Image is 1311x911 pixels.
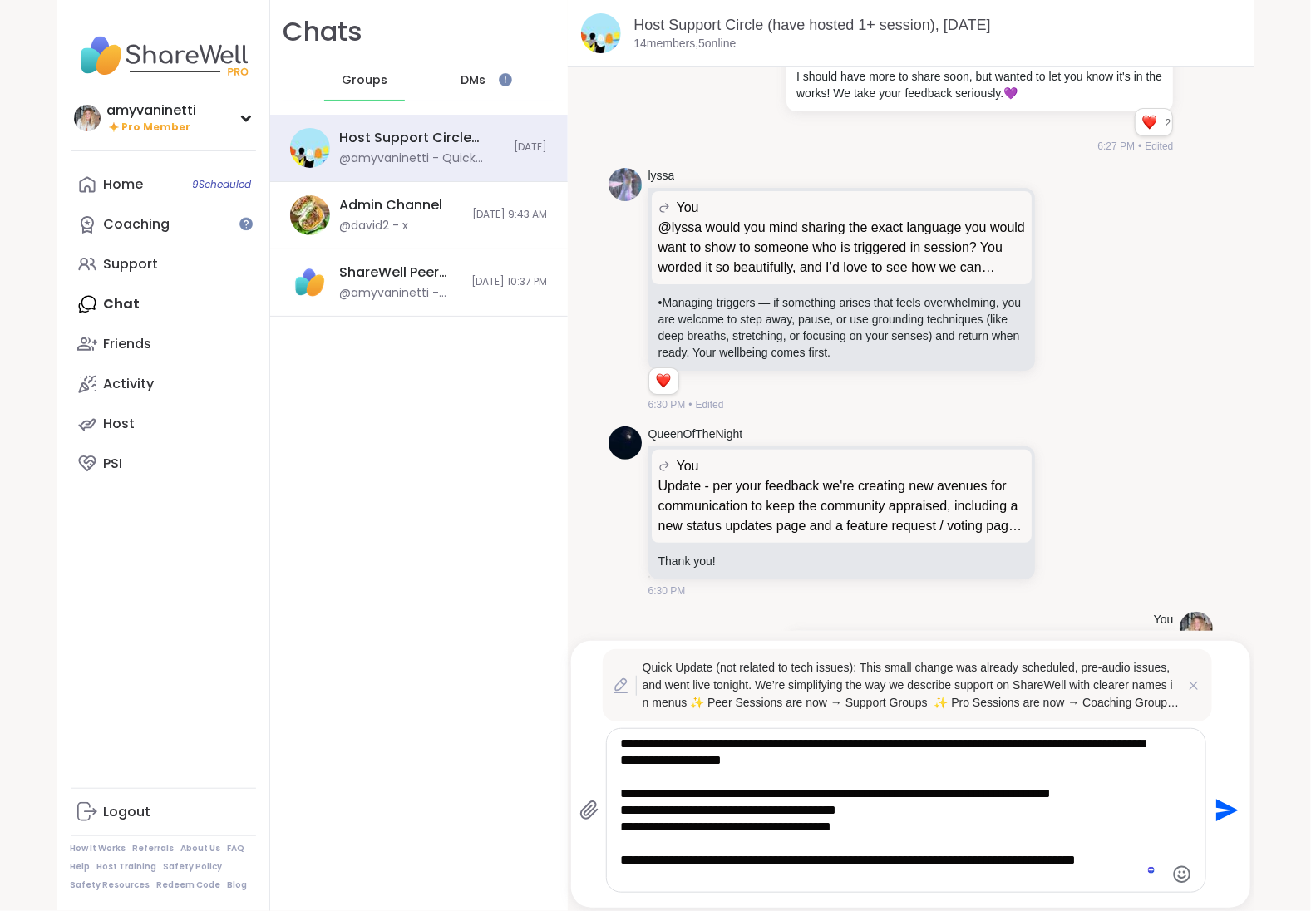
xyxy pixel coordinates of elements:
[340,150,505,167] div: @amyvaninetti - Quick Update (not related to tech issues): This small change was already schedule...
[1138,139,1141,154] span: •
[71,165,256,204] a: Home9Scheduled
[193,178,252,191] span: 9 Scheduled
[1003,86,1018,100] span: 💜
[654,375,672,388] button: Reactions: love
[74,105,101,131] img: amyvaninetti
[122,121,191,135] span: Pro Member
[71,244,256,284] a: Support
[71,861,91,873] a: Help
[340,218,409,234] div: @david2 - x
[648,397,686,412] span: 6:30 PM
[104,255,159,273] div: Support
[290,263,330,303] img: ShareWell Peer Council
[71,27,256,85] img: ShareWell Nav Logo
[71,879,150,891] a: Safety Resources
[658,218,1025,278] p: @lyssa would you mind sharing the exact language you would want to show to someone who is trigger...
[97,861,157,873] a: Host Training
[71,444,256,484] a: PSI
[133,843,175,854] a: Referrals
[695,397,723,412] span: Edited
[688,397,692,412] span: •
[677,198,699,218] span: You
[104,375,155,393] div: Activity
[71,404,256,444] a: Host
[499,73,512,86] iframe: Spotlight
[461,72,485,89] span: DMs
[228,843,245,854] a: FAQ
[181,843,221,854] a: About Us
[658,476,1025,536] p: Update - per your feedback we're creating new avenues for communication to keep the community app...
[472,275,548,289] span: [DATE] 10:37 PM
[104,455,123,473] div: PSI
[71,364,256,404] a: Activity
[581,13,621,53] img: Host Support Circle (have hosted 1+ session), Sep 09
[71,843,126,854] a: How It Works
[290,128,330,168] img: Host Support Circle (have hosted 1+ session), Sep 09
[239,217,253,230] iframe: Spotlight
[473,208,548,222] span: [DATE] 9:43 AM
[340,263,462,282] div: ShareWell Peer Council
[609,168,642,201] img: https://sharewell-space-live.sfo3.digitaloceanspaces.com/user-generated/666f9ab0-b952-44c3-ad34-f...
[71,204,256,244] a: Coaching
[1172,864,1192,884] button: Emoji picker
[1206,792,1244,830] button: Send
[634,36,737,52] p: 14 members, 5 online
[1180,612,1213,645] img: https://sharewell-space-live.sfo3.digitaloceanspaces.com/user-generated/301ae018-da57-4553-b36b-2...
[71,792,256,832] a: Logout
[515,140,548,155] span: [DATE]
[796,68,1163,101] p: I should have more to share soon, but wanted to let you know it's in the works! We take your feed...
[104,415,136,433] div: Host
[1141,116,1158,129] button: Reactions: love
[71,324,256,364] a: Friends
[228,879,248,891] a: Blog
[157,879,221,891] a: Redeem Code
[1154,612,1174,628] h4: You
[634,17,991,33] a: Host Support Circle (have hosted 1+ session), [DATE]
[649,368,678,395] div: Reaction list
[1166,116,1173,130] span: 2
[104,803,151,821] div: Logout
[648,584,686,598] span: 6:30 PM
[609,426,642,460] img: https://sharewell-space-live.sfo3.digitaloceanspaces.com/user-generated/d7277878-0de6-43a2-a937-4...
[340,129,505,147] div: Host Support Circle (have hosted 1+ session), [DATE]
[104,175,144,194] div: Home
[104,335,152,353] div: Friends
[340,285,462,302] div: @amyvaninetti - Thank you for sharing your perspectives, and for the genuine care you show for ou...
[164,861,223,873] a: Safety Policy
[1145,139,1173,154] span: Edited
[283,13,363,51] h1: Chats
[107,101,197,120] div: amyvaninetti
[104,215,170,234] div: Coaching
[648,168,675,185] a: lyssa
[340,196,443,214] div: Admin Channel
[620,736,1164,885] textarea: To enrich screen reader interactions, please activate Accessibility in Grammarly extension settings
[1136,109,1165,135] div: Reaction list
[342,72,387,89] span: Groups
[677,456,699,476] span: You
[658,294,1025,361] p: •Managing triggers — if something arises that feels overwhelming, you are welcome to step away, p...
[648,426,743,443] a: QueenOfTheNight
[1098,139,1136,154] span: 6:27 PM
[658,553,1025,569] p: Thank you!
[643,659,1180,712] p: Quick Update (not related to tech issues): This small change was already scheduled, pre-audio iss...
[290,195,330,235] img: Admin Channel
